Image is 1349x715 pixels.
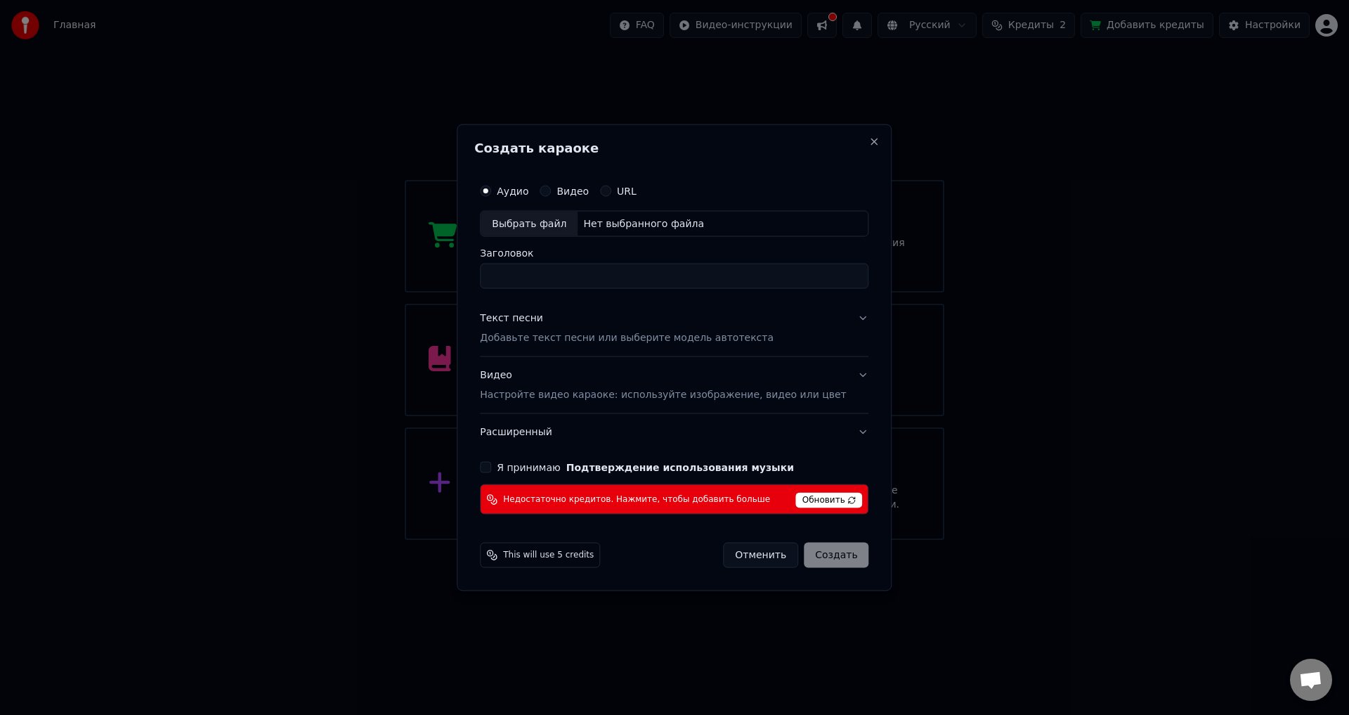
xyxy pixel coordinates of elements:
button: ВидеоНастройте видео караоке: используйте изображение, видео или цвет [480,357,868,413]
button: Текст песниДобавьте текст песни или выберите модель автотекста [480,300,868,356]
div: Видео [480,368,846,402]
span: Недостаточно кредитов. Нажмите, чтобы добавить больше [503,494,770,505]
div: Текст песни [480,311,543,326]
div: Нет выбранного файла [578,217,710,231]
p: Настройте видео караоке: используйте изображение, видео или цвет [480,388,846,402]
p: Добавьте текст песни или выберите модель автотекста [480,331,774,345]
button: Расширенный [480,414,868,451]
label: Заголовок [480,248,868,258]
span: This will use 5 credits [503,550,594,561]
label: Видео [556,186,589,195]
label: URL [617,186,637,195]
div: Выбрать файл [481,211,578,236]
button: Я принимаю [566,463,794,472]
label: Аудио [497,186,528,195]
h2: Создать караоке [474,141,874,154]
span: Обновить [796,493,863,508]
button: Отменить [723,543,798,568]
label: Я принимаю [497,463,794,472]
